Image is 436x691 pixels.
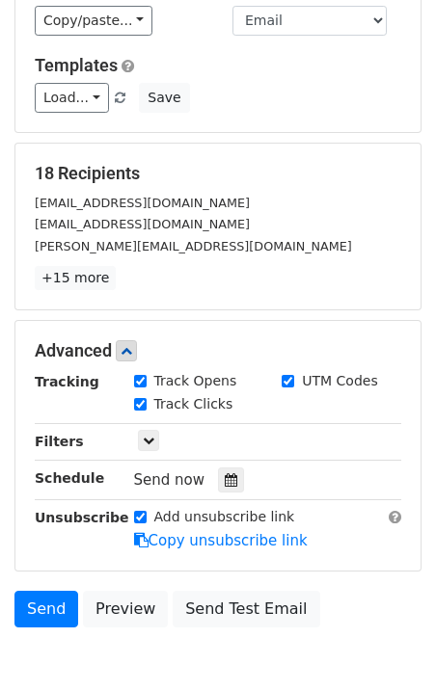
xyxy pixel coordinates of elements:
[134,532,308,549] a: Copy unsubscribe link
[35,163,401,184] h5: 18 Recipients
[35,196,250,210] small: [EMAIL_ADDRESS][DOMAIN_NAME]
[134,471,205,489] span: Send now
[302,371,377,391] label: UTM Codes
[35,83,109,113] a: Load...
[35,510,129,525] strong: Unsubscribe
[340,598,436,691] iframe: Chat Widget
[35,55,118,75] a: Templates
[154,507,295,527] label: Add unsubscribe link
[35,374,99,389] strong: Tracking
[35,239,352,253] small: [PERSON_NAME][EMAIL_ADDRESS][DOMAIN_NAME]
[35,6,152,36] a: Copy/paste...
[35,434,84,449] strong: Filters
[35,217,250,231] small: [EMAIL_ADDRESS][DOMAIN_NAME]
[35,266,116,290] a: +15 more
[154,371,237,391] label: Track Opens
[139,83,189,113] button: Save
[173,591,319,627] a: Send Test Email
[35,470,104,486] strong: Schedule
[154,394,233,414] label: Track Clicks
[14,591,78,627] a: Send
[83,591,168,627] a: Preview
[35,340,401,361] h5: Advanced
